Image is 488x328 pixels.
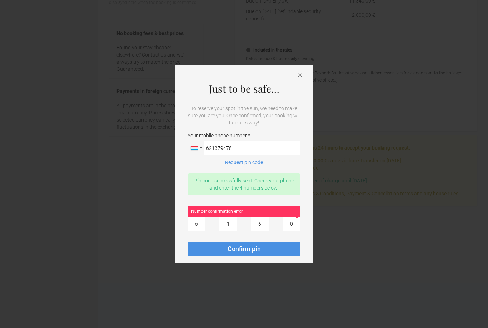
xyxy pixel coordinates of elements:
[188,141,204,155] div: Luxembourg: +352
[188,132,250,139] span: Your mobile phone number
[188,173,300,195] div: Pin code successfully sent. Check your phone and enter the 4 numbers below:
[283,217,300,231] input: Number confirmation error
[188,242,300,256] button: Confirm pin
[188,105,300,126] p: To reserve your spot in the sun, we need to make sure you are you. Once confirmed, your booking w...
[219,217,237,231] input: Number confirmation error
[191,208,297,215] li: Number confirmation error
[188,217,205,231] input: Number confirmation error
[221,159,267,166] button: Request pin code
[298,73,302,79] button: Close
[188,141,300,155] input: Your mobile phone number
[251,217,269,231] input: Number confirmation error
[188,83,300,94] h4: Just to be safe…
[228,245,261,253] span: Confirm pin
